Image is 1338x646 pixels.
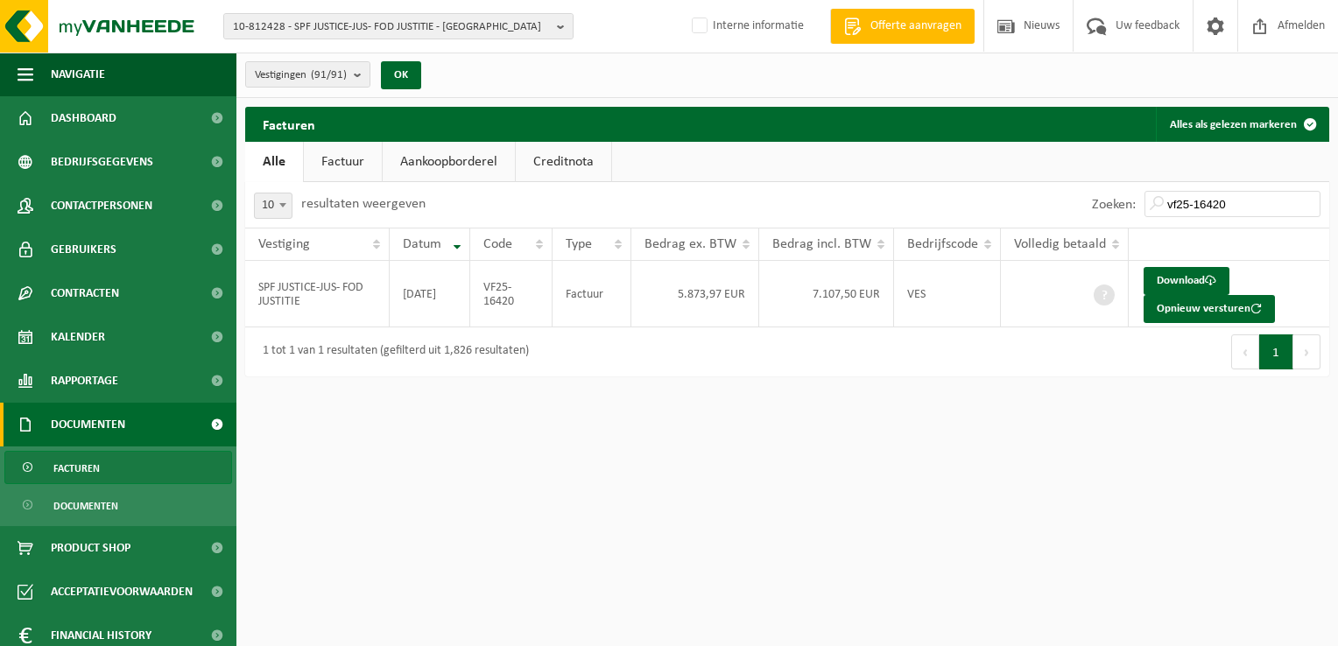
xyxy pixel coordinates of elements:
span: Bedrag ex. BTW [644,237,736,251]
td: [DATE] [390,261,470,327]
button: Opnieuw versturen [1144,295,1275,323]
span: Vestiging [258,237,310,251]
span: Bedrag incl. BTW [772,237,871,251]
button: 10-812428 - SPF JUSTICE-JUS- FOD JUSTITIE - [GEOGRAPHIC_DATA] [223,13,574,39]
span: Bedrijfsgegevens [51,140,153,184]
td: VF25-16420 [470,261,553,327]
span: Datum [403,237,441,251]
button: OK [381,61,421,89]
span: Volledig betaald [1014,237,1106,251]
span: Offerte aanvragen [866,18,966,35]
a: Factuur [304,142,382,182]
span: Navigatie [51,53,105,96]
button: Vestigingen(91/91) [245,61,370,88]
span: Documenten [51,403,125,446]
span: 10-812428 - SPF JUSTICE-JUS- FOD JUSTITIE - [GEOGRAPHIC_DATA] [233,14,550,40]
a: Aankoopborderel [383,142,515,182]
span: Rapportage [51,359,118,403]
td: 5.873,97 EUR [631,261,759,327]
td: 7.107,50 EUR [759,261,894,327]
a: Alle [245,142,303,182]
button: Next [1293,334,1320,369]
label: Interne informatie [688,13,804,39]
span: Product Shop [51,526,130,570]
span: Acceptatievoorwaarden [51,570,193,614]
span: Vestigingen [255,62,347,88]
a: Documenten [4,488,232,522]
span: Kalender [51,315,105,359]
div: 1 tot 1 van 1 resultaten (gefilterd uit 1,826 resultaten) [254,336,529,368]
a: Offerte aanvragen [830,9,975,44]
span: 10 [255,193,292,218]
span: Contracten [51,271,119,315]
button: 1 [1259,334,1293,369]
span: Documenten [53,489,118,523]
label: resultaten weergeven [301,197,426,211]
a: Download [1144,267,1229,295]
td: VES [894,261,1001,327]
span: Dashboard [51,96,116,140]
span: Facturen [53,452,100,485]
span: 10 [254,193,292,219]
button: Alles als gelezen markeren [1156,107,1327,142]
a: Creditnota [516,142,611,182]
span: Type [566,237,592,251]
span: Bedrijfscode [907,237,978,251]
count: (91/91) [311,69,347,81]
label: Zoeken: [1092,198,1136,212]
span: Gebruikers [51,228,116,271]
td: SPF JUSTICE-JUS- FOD JUSTITIE [245,261,390,327]
span: Contactpersonen [51,184,152,228]
td: Factuur [553,261,631,327]
h2: Facturen [245,107,333,141]
button: Previous [1231,334,1259,369]
span: Code [483,237,512,251]
a: Facturen [4,451,232,484]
